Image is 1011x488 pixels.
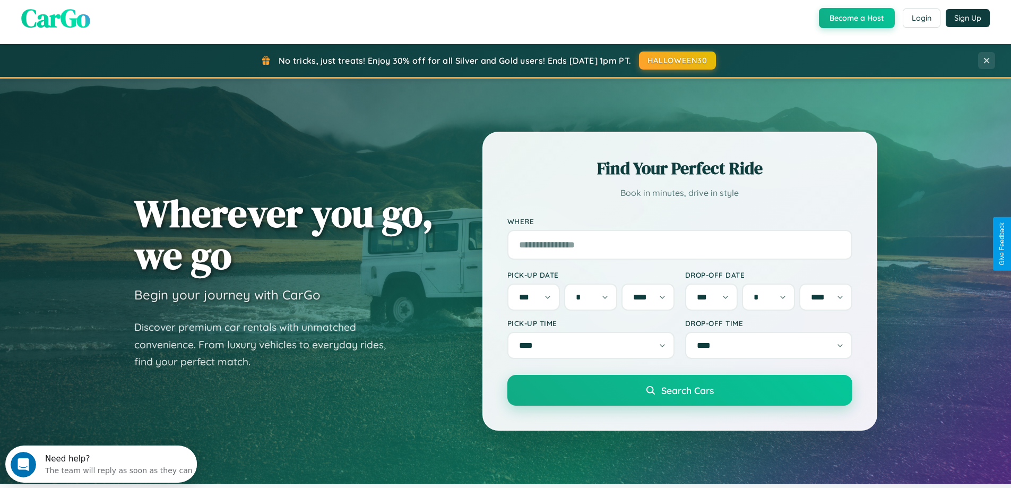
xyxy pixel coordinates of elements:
[21,1,90,36] span: CarGo
[134,192,434,276] h1: Wherever you go, we go
[661,384,714,396] span: Search Cars
[11,452,36,477] iframe: Intercom live chat
[946,9,990,27] button: Sign Up
[507,270,675,279] label: Pick-up Date
[507,319,675,328] label: Pick-up Time
[685,270,852,279] label: Drop-off Date
[639,52,716,70] button: HALLOWEEN30
[507,375,852,406] button: Search Cars
[40,18,187,29] div: The team will reply as soon as they can
[134,319,400,371] p: Discover premium car rentals with unmatched convenience. From luxury vehicles to everyday rides, ...
[134,287,321,303] h3: Begin your journey with CarGo
[507,157,852,180] h2: Find Your Perfect Ride
[819,8,895,28] button: Become a Host
[4,4,197,33] div: Open Intercom Messenger
[998,222,1006,266] div: Give Feedback
[5,446,197,483] iframe: Intercom live chat discovery launcher
[903,8,940,28] button: Login
[685,319,852,328] label: Drop-off Time
[507,217,852,226] label: Where
[507,185,852,201] p: Book in minutes, drive in style
[279,55,631,66] span: No tricks, just treats! Enjoy 30% off for all Silver and Gold users! Ends [DATE] 1pm PT.
[40,9,187,18] div: Need help?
